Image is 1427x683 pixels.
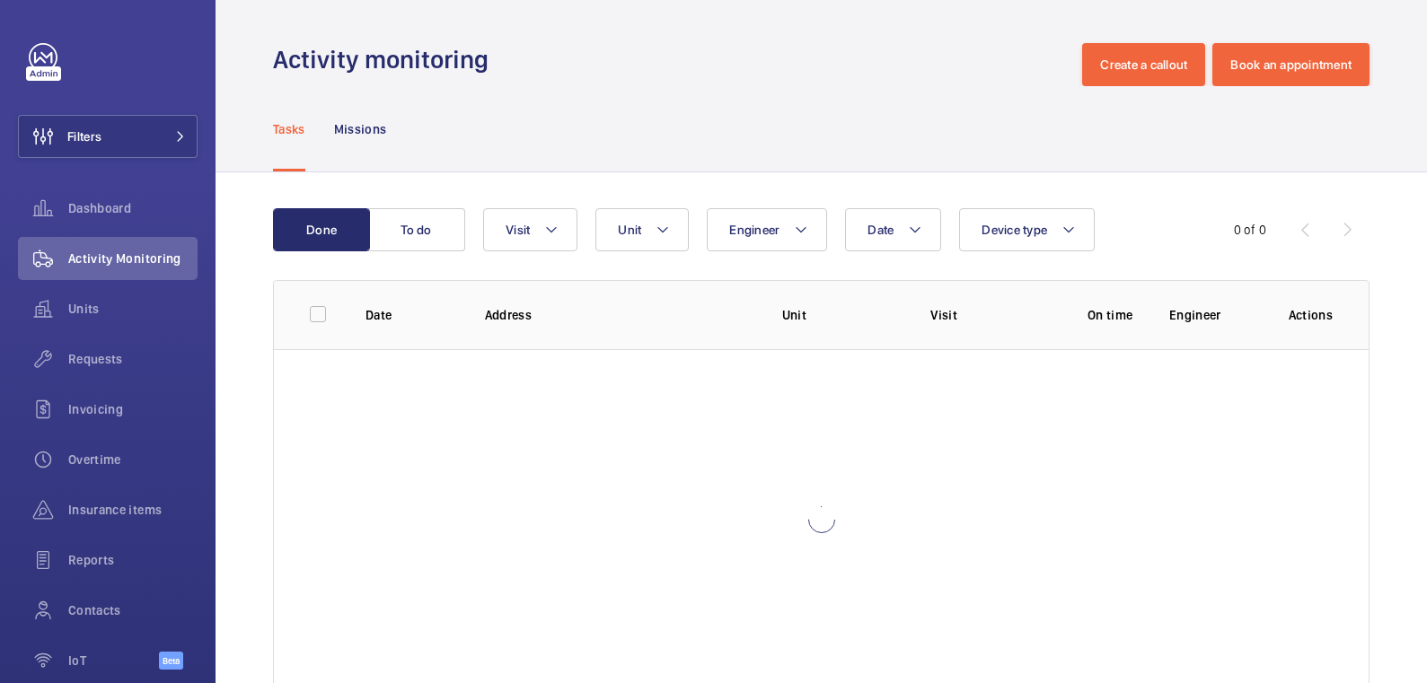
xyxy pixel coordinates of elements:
p: Actions [1289,306,1333,324]
span: Unit [618,223,641,237]
p: Unit [782,306,903,324]
button: Filters [18,115,198,158]
button: Done [273,208,370,251]
button: Date [845,208,941,251]
div: 0 of 0 [1234,221,1266,239]
span: Beta [159,652,183,670]
span: Activity Monitoring [68,250,198,267]
h1: Activity monitoring [273,43,499,76]
span: Insurance items [68,501,198,519]
span: Dashboard [68,199,198,217]
span: Units [68,300,198,318]
p: Missions [334,120,387,138]
button: Visit [483,208,577,251]
span: Reports [68,551,198,569]
span: Overtime [68,451,198,468]
p: On time [1079,306,1141,324]
button: Device type [959,208,1095,251]
span: IoT [68,652,159,670]
span: Contacts [68,601,198,619]
p: Tasks [273,120,305,138]
span: Filters [67,127,101,145]
button: Engineer [707,208,827,251]
p: Address [485,306,753,324]
p: Visit [930,306,1051,324]
span: Visit [506,223,530,237]
button: Unit [595,208,689,251]
p: Engineer [1169,306,1260,324]
span: Device type [982,223,1047,237]
button: Book an appointment [1212,43,1370,86]
button: To do [368,208,465,251]
span: Invoicing [68,400,198,418]
span: Date [868,223,894,237]
button: Create a callout [1082,43,1205,86]
span: Engineer [729,223,780,237]
p: Date [366,306,456,324]
span: Requests [68,350,198,368]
